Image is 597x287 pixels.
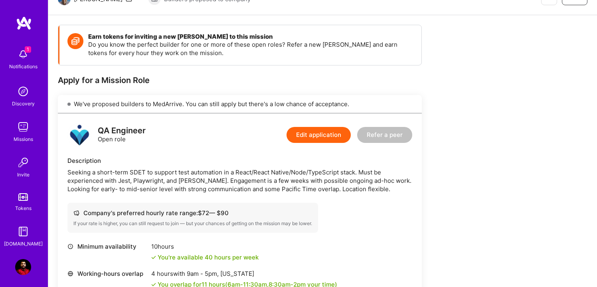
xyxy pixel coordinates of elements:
i: icon Clock [67,243,73,249]
img: Token icon [67,33,83,49]
div: 4 hours with [US_STATE] [151,269,337,278]
img: guide book [15,224,31,239]
div: Invite [17,170,30,179]
h4: Earn tokens for inviting a new [PERSON_NAME] to this mission [88,33,413,40]
div: If your rate is higher, you can still request to join — but your chances of getting on the missio... [73,220,312,227]
img: bell [15,46,31,62]
div: Minimum availability [67,242,147,251]
div: QA Engineer [98,127,146,135]
img: logo [67,123,91,147]
div: Tokens [15,204,32,212]
i: icon Check [151,255,156,260]
button: Edit application [287,127,351,143]
button: Refer a peer [357,127,412,143]
img: tokens [18,193,28,201]
div: Description [67,156,412,165]
div: Discovery [12,99,35,108]
span: 9am - 5pm , [185,270,220,277]
i: icon Check [151,282,156,287]
img: logo [16,16,32,30]
div: We've proposed builders to MedArrive. You can still apply but there's a low chance of acceptance. [58,95,422,113]
img: teamwork [15,119,31,135]
i: icon World [67,271,73,277]
div: Seeking a short-term SDET to support test automation in a React/React Native/Node/TypeScript stac... [67,168,412,193]
img: Invite [15,154,31,170]
div: Notifications [9,62,38,71]
div: Apply for a Mission Role [58,75,422,85]
div: Open role [98,127,146,143]
span: 1 [25,46,31,53]
div: 10 hours [151,242,259,251]
img: discovery [15,83,31,99]
img: User Avatar [15,259,31,275]
div: Company's preferred hourly rate range: $ 72 — $ 90 [73,209,312,217]
div: Missions [14,135,33,143]
div: You're available 40 hours per week [151,253,259,261]
i: icon Cash [73,210,79,216]
p: Do you know the perfect builder for one or more of these open roles? Refer a new [PERSON_NAME] an... [88,40,413,57]
div: [DOMAIN_NAME] [4,239,43,248]
div: Working-hours overlap [67,269,147,278]
a: User Avatar [13,259,33,275]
